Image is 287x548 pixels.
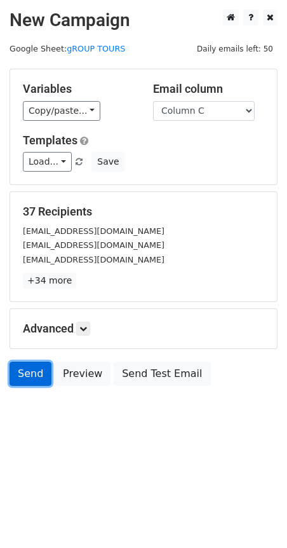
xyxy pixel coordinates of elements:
button: Save [91,152,124,172]
a: Send Test Email [114,362,210,386]
iframe: Chat Widget [224,487,287,548]
a: gROUP TOURS [67,44,125,53]
a: +34 more [23,273,76,289]
small: [EMAIL_ADDRESS][DOMAIN_NAME] [23,240,164,250]
h5: Variables [23,82,134,96]
a: Daily emails left: 50 [192,44,277,53]
a: Load... [23,152,72,172]
a: Send [10,362,51,386]
h5: Advanced [23,322,264,336]
h5: 37 Recipients [23,205,264,219]
small: [EMAIL_ADDRESS][DOMAIN_NAME] [23,255,164,264]
span: Daily emails left: 50 [192,42,277,56]
h5: Email column [153,82,264,96]
a: Copy/paste... [23,101,100,121]
h2: New Campaign [10,10,277,31]
small: [EMAIL_ADDRESS][DOMAIN_NAME] [23,226,164,236]
small: Google Sheet: [10,44,125,53]
a: Templates [23,134,77,147]
a: Preview [55,362,110,386]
